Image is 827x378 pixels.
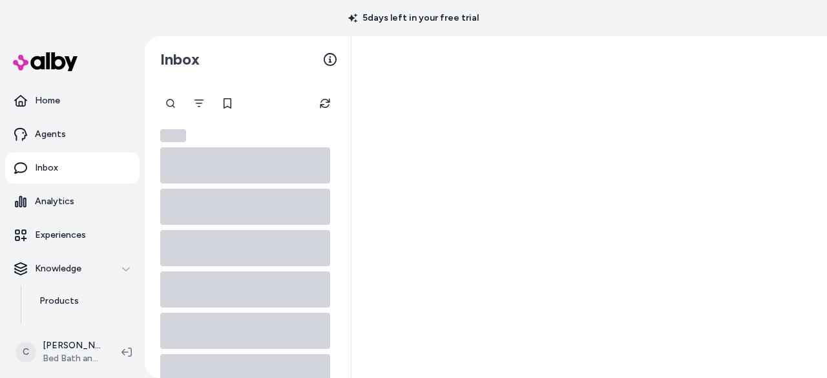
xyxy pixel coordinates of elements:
[5,220,140,251] a: Experiences
[43,352,101,365] span: Bed Bath and Beyond
[340,12,487,25] p: 5 days left in your free trial
[5,85,140,116] a: Home
[13,52,78,71] img: alby Logo
[5,119,140,150] a: Agents
[5,253,140,284] button: Knowledge
[8,331,111,373] button: C[PERSON_NAME]Bed Bath and Beyond
[39,295,79,308] p: Products
[186,90,212,116] button: Filter
[35,94,60,107] p: Home
[312,90,338,116] button: Refresh
[35,128,66,141] p: Agents
[160,50,200,69] h2: Inbox
[26,317,140,348] a: Documents
[5,186,140,217] a: Analytics
[43,339,101,352] p: [PERSON_NAME]
[35,195,74,208] p: Analytics
[35,162,58,174] p: Inbox
[35,229,86,242] p: Experiences
[5,152,140,184] a: Inbox
[35,262,81,275] p: Knowledge
[26,286,140,317] a: Products
[16,342,36,362] span: C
